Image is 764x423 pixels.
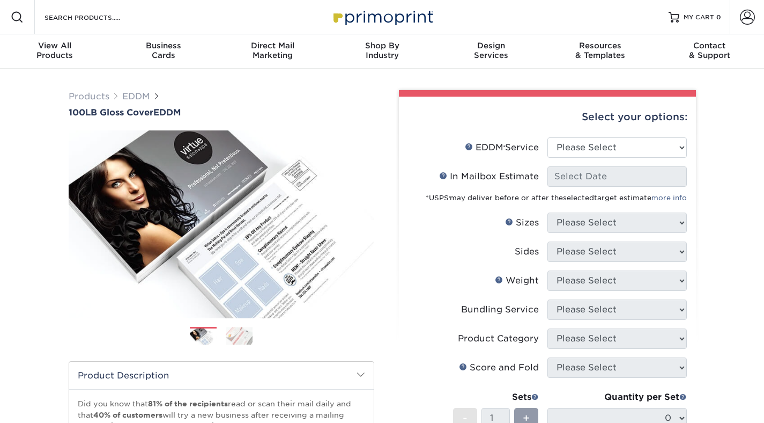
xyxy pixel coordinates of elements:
[407,97,687,137] div: Select your options:
[329,5,436,28] img: Primoprint
[716,13,721,21] span: 0
[218,41,328,50] span: Direct Mail
[69,107,374,118] h1: EDDM
[436,41,546,60] div: Services
[43,11,148,24] input: SEARCH PRODUCTS.....
[461,303,539,316] div: Bundling Service
[503,145,505,149] sup: ®
[495,274,539,287] div: Weight
[328,34,437,69] a: Shop ByIndustry
[109,41,219,60] div: Cards
[655,41,764,60] div: & Support
[563,194,594,202] span: selected
[546,41,655,50] span: Resources
[546,41,655,60] div: & Templates
[547,391,687,404] div: Quantity per Set
[69,107,153,118] span: 100LB Gloss Cover
[328,41,437,50] span: Shop By
[109,34,219,69] a: BusinessCards
[69,362,374,389] h2: Product Description
[218,41,328,60] div: Marketing
[226,327,253,345] img: EDDM 02
[328,41,437,60] div: Industry
[459,361,539,374] div: Score and Fold
[69,123,374,326] img: 100LB Gloss Cover 01
[218,34,328,69] a: Direct MailMarketing
[547,166,687,187] input: Select Date
[436,41,546,50] span: Design
[655,41,764,50] span: Contact
[69,91,109,101] a: Products
[458,332,539,345] div: Product Category
[426,194,687,202] small: *USPS may deliver before or after the target estimate
[439,170,539,183] div: In Mailbox Estimate
[449,196,450,199] sup: ®
[505,216,539,229] div: Sizes
[651,194,687,202] a: more info
[655,34,764,69] a: Contact& Support
[122,91,150,101] a: EDDM
[190,328,217,346] img: EDDM 01
[436,34,546,69] a: DesignServices
[465,141,539,154] div: EDDM Service
[546,34,655,69] a: Resources& Templates
[515,245,539,258] div: Sides
[453,391,539,404] div: Sets
[684,13,714,22] span: MY CART
[109,41,219,50] span: Business
[69,107,374,118] a: 100LB Gloss CoverEDDM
